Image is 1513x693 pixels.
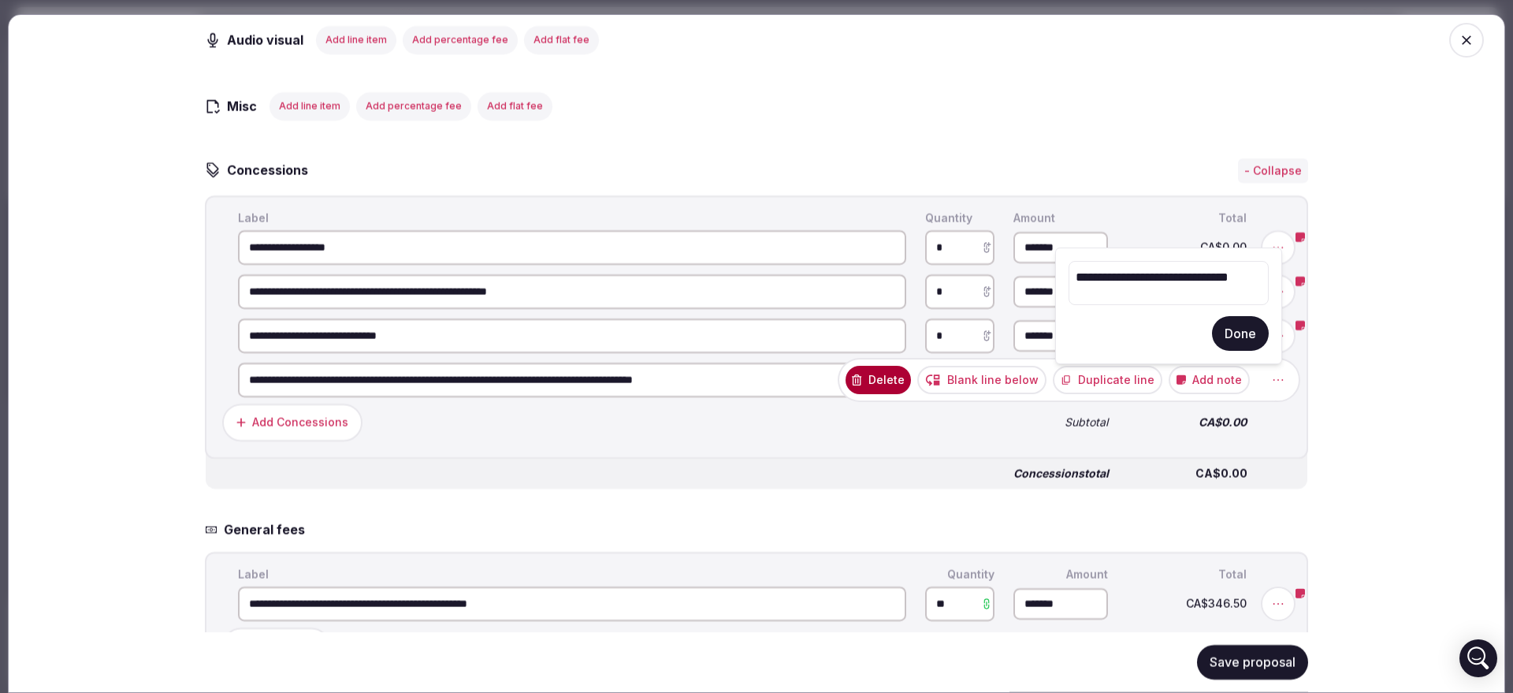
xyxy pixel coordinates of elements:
span: CA$0.00 [1127,417,1247,428]
button: Delete [846,366,910,394]
button: - Collapse [1238,158,1308,183]
div: Label [235,210,909,227]
button: Add flat fee [222,628,330,665]
span: CA$0.00 [1128,468,1247,479]
div: Quantity [922,210,998,227]
div: Total [1124,566,1250,583]
span: Concessions total [1013,468,1109,479]
div: Subtotal [1010,414,1111,431]
button: Add Concessions [222,404,362,442]
div: Amount [1010,210,1111,227]
button: Save proposal [1197,645,1308,680]
button: Add flat fee [524,25,599,54]
span: CA$0.00 [1127,242,1247,253]
button: Done [1212,316,1269,351]
button: Add line item [270,91,350,120]
h3: General fees [217,520,318,539]
h3: Misc [221,96,273,115]
button: Blank line below [917,366,1046,394]
button: Add flat fee [478,91,552,120]
span: CA$346.50 [1127,598,1247,609]
button: Add percentage fee [403,25,518,54]
button: Add note [1169,366,1250,394]
div: Label [235,566,909,583]
h3: Concessions [221,161,324,180]
div: Add Concessions [252,415,348,430]
div: Quantity [922,566,998,583]
div: Total [1124,210,1250,227]
h3: Audio visual [221,30,319,49]
button: Add line item [316,25,396,54]
button: Duplicate line [1053,366,1162,394]
div: Amount [1010,566,1111,583]
button: Add percentage fee [356,91,471,120]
